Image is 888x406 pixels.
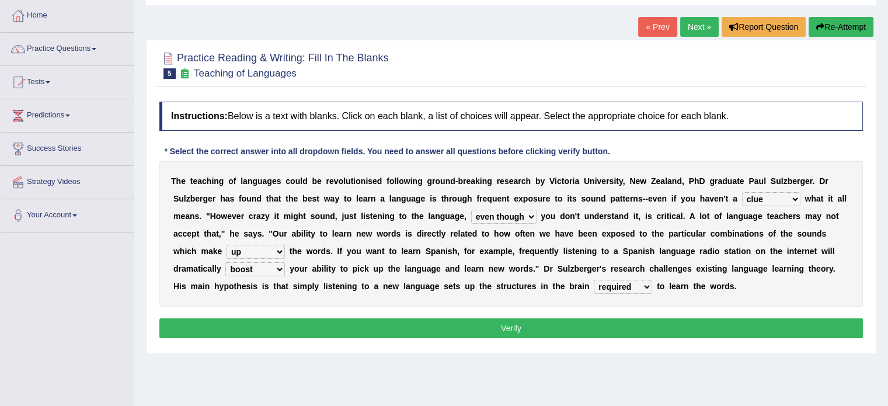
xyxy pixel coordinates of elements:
[200,194,203,203] b: r
[263,176,267,186] b: a
[159,50,389,79] h2: Practice Reading & Writing: Fill In The Blanks
[671,194,674,203] b: i
[399,176,404,186] b: o
[623,176,625,186] b: ,
[236,211,241,221] b: e
[476,194,479,203] b: f
[221,211,227,221] b: w
[365,176,368,186] b: i
[246,194,252,203] b: u
[513,176,518,186] b: a
[764,176,766,186] b: l
[346,176,351,186] b: u
[601,194,606,203] b: d
[482,194,487,203] b: e
[171,176,176,186] b: T
[661,194,667,203] b: n
[239,194,242,203] b: f
[159,318,863,338] button: Verify
[1,66,134,95] a: Tests
[842,194,844,203] b: l
[242,194,247,203] b: o
[252,176,257,186] b: g
[674,194,677,203] b: f
[610,194,615,203] b: p
[572,194,577,203] b: s
[555,194,558,203] b: t
[467,194,472,203] b: h
[837,194,842,203] b: a
[810,176,813,186] b: r
[811,194,816,203] b: h
[444,194,449,203] b: h
[500,176,504,186] b: e
[521,176,526,186] b: c
[269,194,274,203] b: h
[243,176,248,186] b: a
[190,194,196,203] b: b
[256,194,262,203] b: d
[653,194,657,203] b: v
[514,194,518,203] b: e
[302,194,308,203] b: b
[792,176,797,186] b: e
[207,176,212,186] b: h
[586,194,591,203] b: o
[648,194,653,203] b: e
[523,194,528,203] b: p
[312,176,317,186] b: b
[462,194,467,203] b: g
[277,176,281,186] b: s
[601,176,606,186] b: e
[380,194,385,203] b: a
[740,176,744,186] b: e
[430,194,432,203] b: i
[620,194,623,203] b: t
[317,176,322,186] b: e
[179,68,191,79] small: Exam occurring question
[377,176,382,186] b: d
[193,176,197,186] b: e
[1,166,134,195] a: Strategy Videos
[445,176,451,186] b: n
[616,176,619,186] b: t
[404,176,410,186] b: w
[569,176,572,186] b: r
[771,176,776,186] b: S
[672,176,677,186] b: n
[591,194,596,203] b: u
[507,194,510,203] b: t
[682,176,684,186] b: ,
[656,176,660,186] b: e
[487,176,492,186] b: g
[432,194,437,203] b: s
[727,176,733,186] b: u
[356,194,358,203] b: l
[339,176,344,186] b: o
[590,176,595,186] b: n
[525,176,531,186] b: h
[249,211,253,221] b: c
[722,17,806,37] button: Report Question
[329,176,334,186] b: e
[635,176,640,186] b: e
[412,176,417,186] b: n
[358,194,363,203] b: e
[828,194,830,203] b: i
[326,176,329,186] b: r
[660,176,665,186] b: a
[316,194,319,203] b: t
[203,194,208,203] b: g
[435,176,440,186] b: o
[181,176,186,186] b: e
[542,194,545,203] b: r
[466,176,471,186] b: e
[638,17,677,37] a: « Prev
[719,194,724,203] b: n
[159,145,615,158] div: * Select the correct answer into all dropdown fields. You need to answer all questions before cli...
[410,176,413,186] b: i
[401,194,406,203] b: g
[825,176,828,186] b: r
[805,176,810,186] b: e
[718,176,722,186] b: a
